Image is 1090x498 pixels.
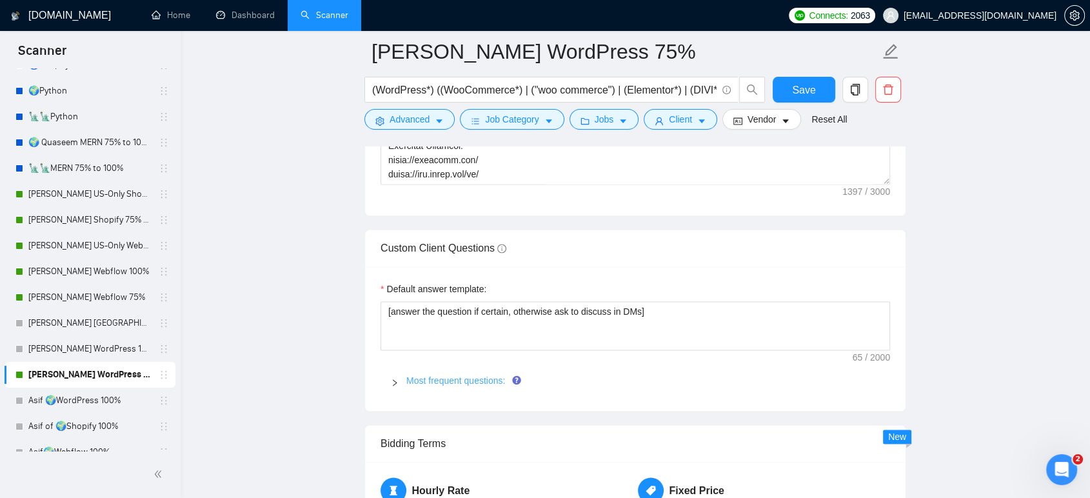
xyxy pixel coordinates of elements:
[375,116,384,126] span: setting
[372,35,880,68] input: Scanner name...
[497,244,506,253] span: info-circle
[1046,454,1077,485] iframe: Intercom live chat
[792,82,815,98] span: Save
[1064,5,1085,26] button: setting
[159,86,169,96] span: holder
[381,366,890,395] div: Most frequent questions:
[580,116,590,126] span: folder
[740,84,764,95] span: search
[28,130,151,155] a: 🌍 Quaseem MERN 75% to 100%
[28,155,151,181] a: 🗽🗽MERN 75% to 100%
[843,84,867,95] span: copy
[781,116,790,126] span: caret-down
[28,259,151,284] a: [PERSON_NAME] Webflow 100%
[159,189,169,199] span: holder
[876,84,900,95] span: delete
[511,374,522,386] div: Tooltip anchor
[159,421,169,432] span: holder
[1065,10,1084,21] span: setting
[886,11,895,20] span: user
[159,370,169,380] span: holder
[842,77,868,103] button: copy
[216,10,275,21] a: dashboardDashboard
[28,284,151,310] a: [PERSON_NAME] Webflow 75%
[159,215,169,225] span: holder
[655,116,664,126] span: user
[888,432,906,442] span: New
[28,388,151,413] a: Asif 🌍WordPress 100%
[733,116,742,126] span: idcard
[875,77,901,103] button: delete
[748,112,776,126] span: Vendor
[570,109,639,130] button: folderJobscaret-down
[28,233,151,259] a: [PERSON_NAME] US-Only Webflow
[159,241,169,251] span: holder
[809,8,847,23] span: Connects:
[28,181,151,207] a: [PERSON_NAME] US-Only Shopify 100%
[381,243,506,254] span: Custom Client Questions
[28,439,151,465] a: Asif🌍Webflow 100%
[435,116,444,126] span: caret-down
[544,116,553,126] span: caret-down
[28,310,151,336] a: [PERSON_NAME] [GEOGRAPHIC_DATA]-Only WordPress 100%
[159,344,169,354] span: holder
[851,8,870,23] span: 2063
[595,112,614,126] span: Jobs
[391,379,399,386] span: right
[795,10,805,21] img: upwork-logo.png
[159,318,169,328] span: holder
[28,207,151,233] a: [PERSON_NAME] Shopify 75% to 100%
[669,112,692,126] span: Client
[381,301,890,350] textarea: Default answer template:
[485,112,539,126] span: Job Category
[460,109,564,130] button: barsJob Categorycaret-down
[159,395,169,406] span: holder
[28,78,151,104] a: 🌍Python
[152,10,190,21] a: homeHome
[159,112,169,122] span: holder
[381,282,486,296] label: Default answer template:
[28,336,151,362] a: [PERSON_NAME] WordPress 100%
[722,86,731,94] span: info-circle
[773,77,835,103] button: Save
[1064,10,1085,21] a: setting
[644,109,717,130] button: userClientcaret-down
[28,362,151,388] a: [PERSON_NAME] WordPress 75%
[811,112,847,126] a: Reset All
[301,10,348,21] a: searchScanner
[364,109,455,130] button: settingAdvancedcaret-down
[28,413,151,439] a: Asif of 🌍Shopify 100%
[390,112,430,126] span: Advanced
[722,109,801,130] button: idcardVendorcaret-down
[159,163,169,174] span: holder
[11,6,20,26] img: logo
[159,292,169,303] span: holder
[159,266,169,277] span: holder
[8,41,77,68] span: Scanner
[1073,454,1083,464] span: 2
[471,116,480,126] span: bars
[154,468,166,481] span: double-left
[406,375,505,386] a: Most frequent questions:
[697,116,706,126] span: caret-down
[619,116,628,126] span: caret-down
[882,43,899,60] span: edit
[28,104,151,130] a: 🗽🗽Python
[372,82,717,98] input: Search Freelance Jobs...
[159,137,169,148] span: holder
[739,77,765,103] button: search
[159,447,169,457] span: holder
[381,425,890,462] div: Bidding Terms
